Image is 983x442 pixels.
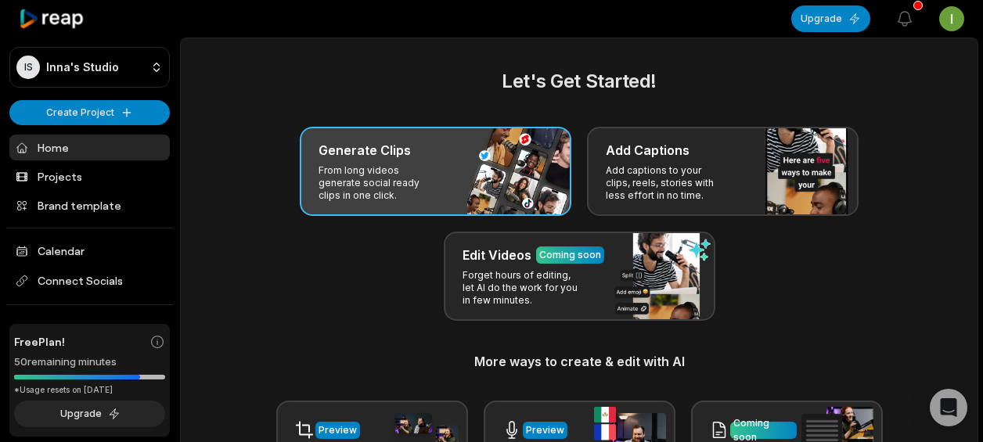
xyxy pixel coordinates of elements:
[463,246,531,264] h3: Edit Videos
[606,141,690,160] h3: Add Captions
[9,238,170,264] a: Calendar
[14,401,165,427] button: Upgrade
[319,423,357,437] div: Preview
[16,56,40,79] div: IS
[9,192,170,218] a: Brand template
[930,389,967,426] div: Open Intercom Messenger
[9,267,170,295] span: Connect Socials
[14,354,165,370] div: 50 remaining minutes
[200,67,959,95] h2: Let's Get Started!
[791,5,870,32] button: Upgrade
[14,384,165,396] div: *Usage resets on [DATE]
[200,352,959,371] h3: More ways to create & edit with AI
[14,333,65,350] span: Free Plan!
[9,164,170,189] a: Projects
[46,60,119,74] p: Inna's Studio
[9,135,170,160] a: Home
[463,269,584,307] p: Forget hours of editing, let AI do the work for you in few minutes.
[539,248,601,262] div: Coming soon
[9,100,170,125] button: Create Project
[319,141,411,160] h3: Generate Clips
[319,164,440,202] p: From long videos generate social ready clips in one click.
[526,423,564,437] div: Preview
[606,164,727,202] p: Add captions to your clips, reels, stories with less effort in no time.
